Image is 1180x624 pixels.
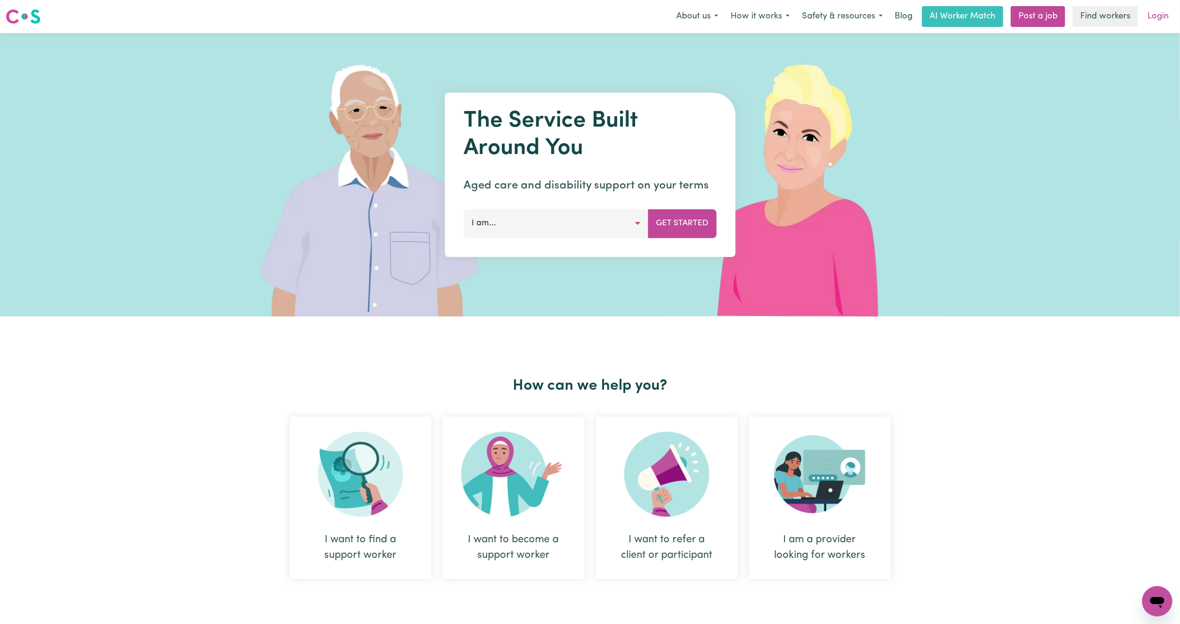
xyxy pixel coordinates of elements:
[1011,6,1065,27] a: Post a job
[464,108,716,162] h1: The Service Built Around You
[464,209,648,238] button: I am...
[774,432,866,517] img: Provider
[922,6,1003,27] a: AI Worker Match
[796,7,889,26] button: Safety & resources
[1142,586,1172,616] iframe: Button to launch messaging window, conversation in progress
[624,432,709,517] img: Refer
[6,6,41,27] a: Careseekers logo
[670,7,724,26] button: About us
[284,377,896,395] h2: How can we help you?
[443,417,585,579] div: I want to become a support worker
[1073,6,1138,27] a: Find workers
[619,532,715,563] div: I want to refer a client or participant
[318,432,403,517] img: Search
[648,209,716,238] button: Get Started
[312,532,409,563] div: I want to find a support worker
[1142,6,1174,27] a: Login
[290,417,431,579] div: I want to find a support worker
[464,177,716,194] p: Aged care and disability support on your terms
[6,8,41,25] img: Careseekers logo
[465,532,562,563] div: I want to become a support worker
[724,7,796,26] button: How it works
[596,417,738,579] div: I want to refer a client or participant
[772,532,868,563] div: I am a provider looking for workers
[461,432,566,517] img: Become Worker
[749,417,891,579] div: I am a provider looking for workers
[889,6,918,27] a: Blog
